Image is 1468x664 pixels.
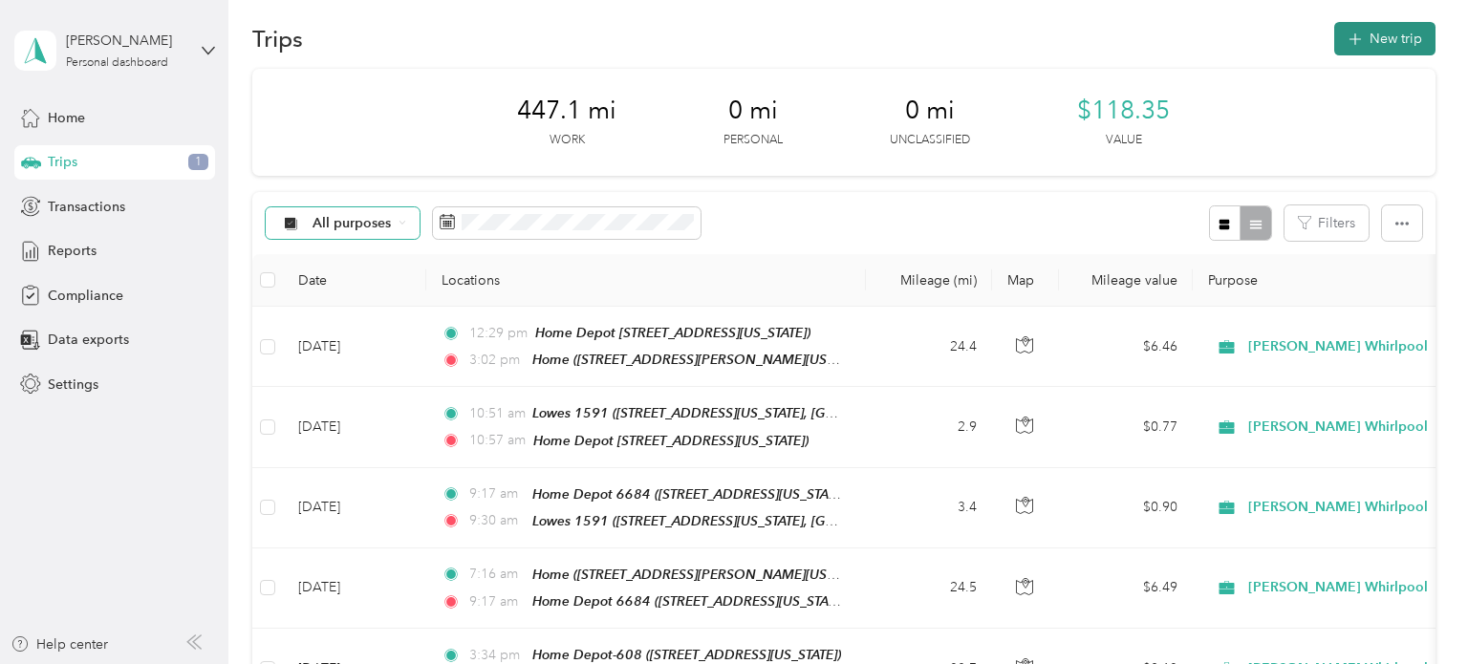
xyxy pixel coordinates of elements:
[1284,205,1369,241] button: Filters
[1059,548,1193,629] td: $6.49
[283,548,426,629] td: [DATE]
[1193,254,1460,307] th: Purpose
[866,307,992,387] td: 24.4
[535,325,810,340] span: Home Depot [STREET_ADDRESS][US_STATE])
[469,483,524,504] span: 9:17 am
[533,433,809,448] span: Home Depot [STREET_ADDRESS][US_STATE])
[532,352,876,368] span: Home ([STREET_ADDRESS][PERSON_NAME][US_STATE])
[48,152,77,172] span: Trips
[866,254,992,307] th: Mileage (mi)
[1248,497,1428,518] span: [PERSON_NAME] Whirlpool
[532,593,1066,610] span: Home Depot 6684 ([STREET_ADDRESS][US_STATE], [GEOGRAPHIC_DATA], [US_STATE])
[890,132,970,149] p: Unclassified
[532,567,876,583] span: Home ([STREET_ADDRESS][PERSON_NAME][US_STATE])
[252,29,303,49] h1: Trips
[283,387,426,467] td: [DATE]
[11,634,108,654] button: Help center
[1077,96,1170,126] span: $118.35
[469,591,524,612] span: 9:17 am
[992,254,1059,307] th: Map
[48,108,85,128] span: Home
[532,486,1066,503] span: Home Depot 6684 ([STREET_ADDRESS][US_STATE], [GEOGRAPHIC_DATA], [US_STATE])
[48,241,97,261] span: Reports
[728,96,778,126] span: 0 mi
[469,350,524,371] span: 3:02 pm
[48,375,98,395] span: Settings
[48,286,123,306] span: Compliance
[48,197,125,217] span: Transactions
[723,132,783,149] p: Personal
[532,647,841,662] span: Home Depot-608 ([STREET_ADDRESS][US_STATE])
[469,430,526,451] span: 10:57 am
[469,564,524,585] span: 7:16 am
[1106,132,1142,149] p: Value
[550,132,585,149] p: Work
[188,154,208,171] span: 1
[866,548,992,629] td: 24.5
[905,96,955,126] span: 0 mi
[313,217,392,230] span: All purposes
[469,403,524,424] span: 10:51 am
[426,254,866,307] th: Locations
[532,513,1024,529] span: Lowes 1591 ([STREET_ADDRESS][US_STATE], [GEOGRAPHIC_DATA], [US_STATE])
[1361,557,1468,664] iframe: Everlance-gr Chat Button Frame
[66,57,168,69] div: Personal dashboard
[48,330,129,350] span: Data exports
[1059,254,1193,307] th: Mileage value
[866,387,992,467] td: 2.9
[1059,307,1193,387] td: $6.46
[469,510,524,531] span: 9:30 am
[1334,22,1436,55] button: New trip
[469,323,528,344] span: 12:29 pm
[66,31,185,51] div: [PERSON_NAME]
[283,254,426,307] th: Date
[1248,417,1428,438] span: [PERSON_NAME] Whirlpool
[866,468,992,548] td: 3.4
[283,468,426,548] td: [DATE]
[1059,387,1193,467] td: $0.77
[1059,468,1193,548] td: $0.90
[517,96,616,126] span: 447.1 mi
[1248,577,1428,598] span: [PERSON_NAME] Whirlpool
[283,307,426,387] td: [DATE]
[532,405,1024,421] span: Lowes 1591 ([STREET_ADDRESS][US_STATE], [GEOGRAPHIC_DATA], [US_STATE])
[1248,336,1428,357] span: [PERSON_NAME] Whirlpool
